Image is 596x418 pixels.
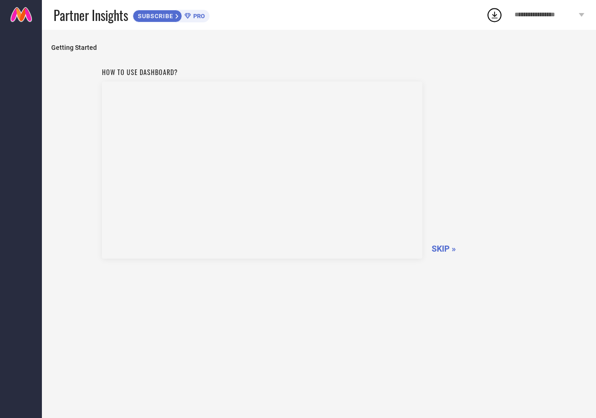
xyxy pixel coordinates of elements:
a: SUBSCRIBEPRO [133,7,210,22]
div: Open download list [486,7,503,23]
span: Partner Insights [54,6,128,25]
span: PRO [191,13,205,20]
h1: How to use dashboard? [102,67,422,77]
iframe: Workspace Section [102,82,422,259]
span: Getting Started [51,44,587,51]
span: SKIP » [432,244,456,254]
span: SUBSCRIBE [133,13,176,20]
